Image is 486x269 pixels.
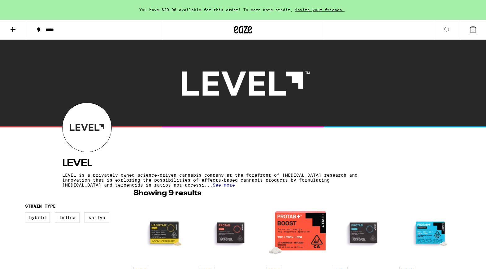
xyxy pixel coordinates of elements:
[267,202,328,264] img: LEVEL - Protab+: Boost
[399,202,461,264] img: LEVEL - ProTab+: Lights Out
[25,212,50,223] label: Hybrid
[63,103,111,152] img: LEVEL logo
[133,188,201,199] p: Showing 9 results
[55,212,80,223] label: Indica
[133,202,195,264] img: LEVEL - Hashtab: Sativa -25mg
[213,183,235,187] span: See more
[62,173,369,187] p: LEVEL is a privately owned science-driven cannabis company at the forefront of [MEDICAL_DATA] res...
[293,8,347,12] span: invite your friends.
[333,202,394,264] img: LEVEL - ProTab: Indica - 25mg
[139,8,293,12] span: You have $20.00 available for this order! To earn more credit,
[25,204,56,209] legend: Strain Type
[85,212,109,223] label: Sativa
[200,202,262,264] img: LEVEL - ProTab: Sativa - 25mg
[62,158,424,168] h4: LEVEL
